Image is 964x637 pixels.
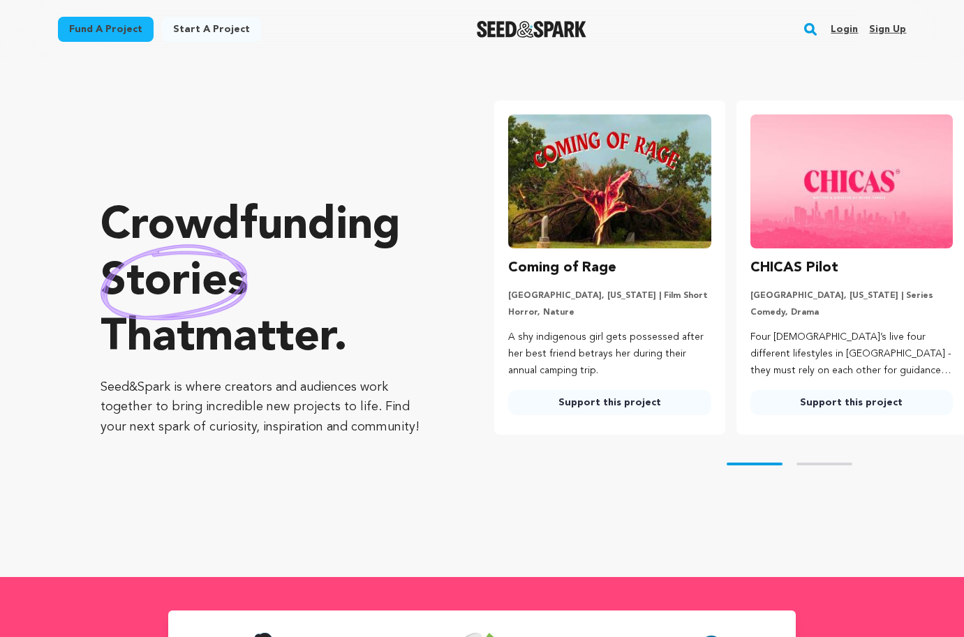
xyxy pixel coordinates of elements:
[101,244,248,320] img: hand sketched image
[162,17,261,42] a: Start a project
[195,316,334,361] span: matter
[750,390,953,415] a: Support this project
[508,307,711,318] p: Horror, Nature
[508,390,711,415] a: Support this project
[869,18,906,40] a: Sign up
[508,257,616,279] h3: Coming of Rage
[58,17,154,42] a: Fund a project
[750,307,953,318] p: Comedy, Drama
[101,377,438,437] p: Seed&Spark is where creators and audiences work together to bring incredible new projects to life...
[750,329,953,379] p: Four [DEMOGRAPHIC_DATA]’s live four different lifestyles in [GEOGRAPHIC_DATA] - they must rely on...
[477,21,586,38] img: Seed&Spark Logo Dark Mode
[101,199,438,366] p: Crowdfunding that .
[750,257,838,279] h3: CHICAS Pilot
[750,114,953,248] img: CHICAS Pilot image
[508,329,711,379] p: A shy indigenous girl gets possessed after her best friend betrays her during their annual campin...
[477,21,586,38] a: Seed&Spark Homepage
[508,290,711,301] p: [GEOGRAPHIC_DATA], [US_STATE] | Film Short
[831,18,858,40] a: Login
[750,290,953,301] p: [GEOGRAPHIC_DATA], [US_STATE] | Series
[508,114,711,248] img: Coming of Rage image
